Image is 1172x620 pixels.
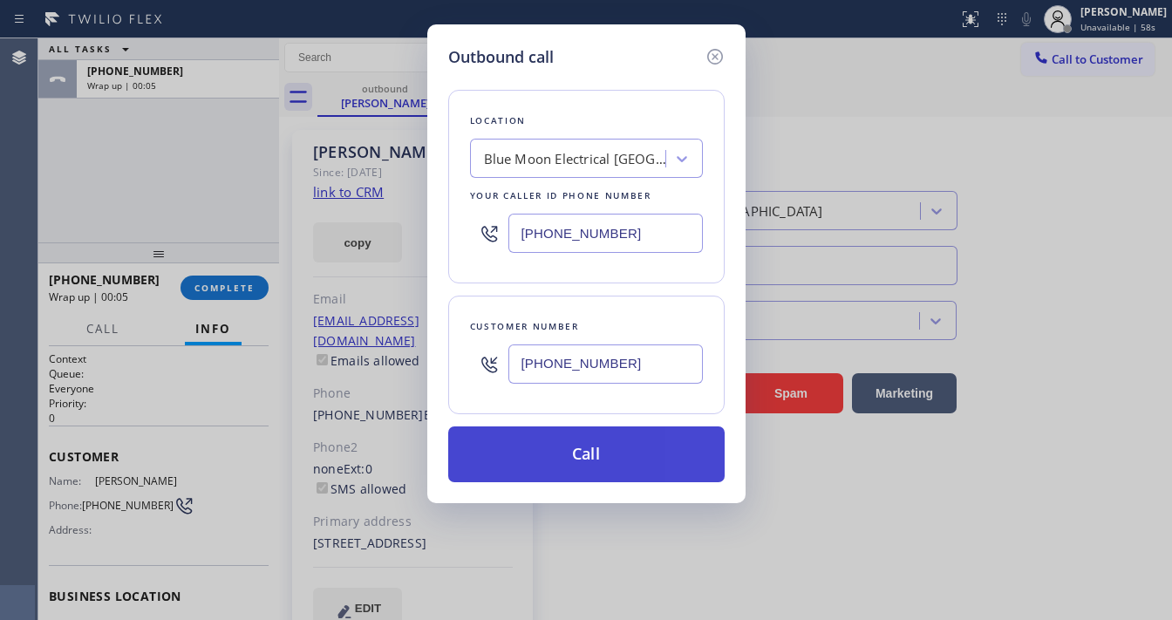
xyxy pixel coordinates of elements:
[470,112,703,130] div: Location
[508,214,703,253] input: (123) 456-7890
[470,187,703,205] div: Your caller id phone number
[448,426,725,482] button: Call
[470,317,703,336] div: Customer number
[508,344,703,384] input: (123) 456-7890
[448,45,554,69] h5: Outbound call
[484,149,667,169] div: Blue Moon Electrical [GEOGRAPHIC_DATA]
